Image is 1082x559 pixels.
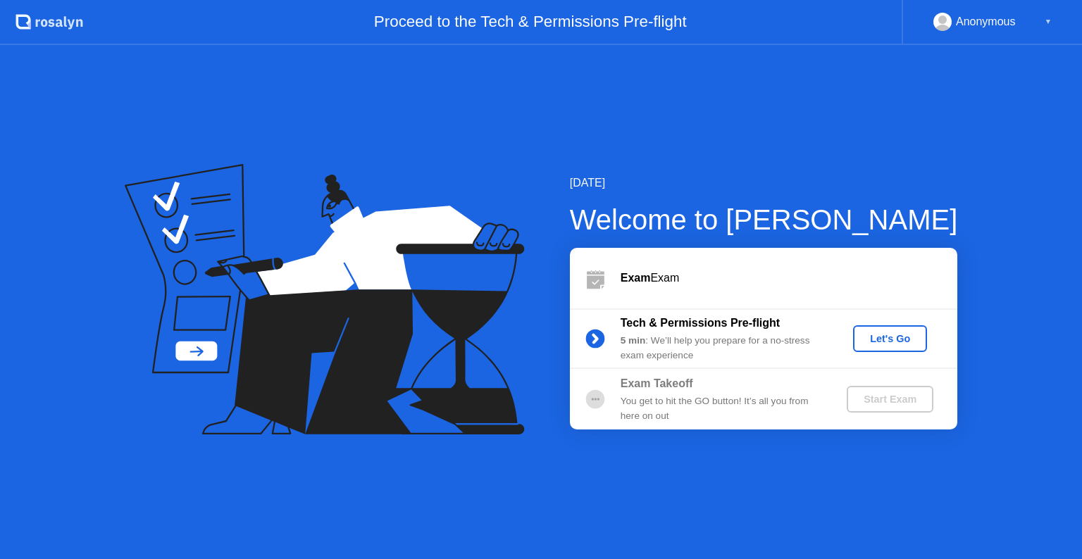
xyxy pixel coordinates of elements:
[621,270,957,287] div: Exam
[847,386,933,413] button: Start Exam
[570,175,958,191] div: [DATE]
[852,394,928,405] div: Start Exam
[621,377,693,389] b: Exam Takeoff
[621,394,823,423] div: You get to hit the GO button! It’s all you from here on out
[621,335,646,346] b: 5 min
[621,272,651,284] b: Exam
[621,334,823,363] div: : We’ll help you prepare for a no-stress exam experience
[853,325,927,352] button: Let's Go
[956,13,1016,31] div: Anonymous
[1045,13,1052,31] div: ▼
[570,199,958,241] div: Welcome to [PERSON_NAME]
[621,317,780,329] b: Tech & Permissions Pre-flight
[859,333,921,344] div: Let's Go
